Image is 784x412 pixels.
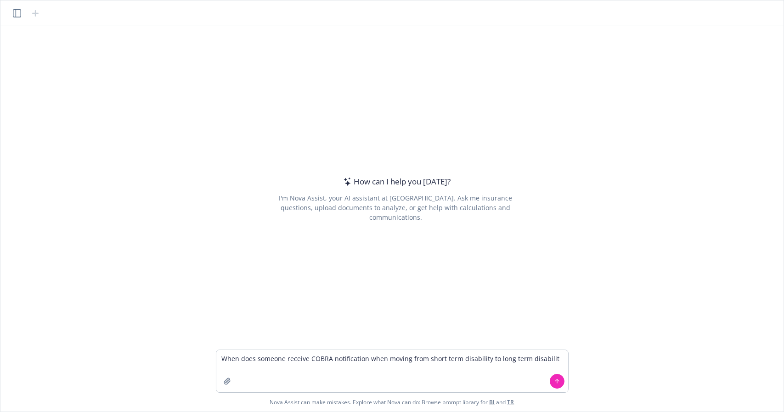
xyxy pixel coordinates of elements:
span: Nova Assist can make mistakes. Explore what Nova can do: Browse prompt library for and [270,393,514,412]
div: I'm Nova Assist, your AI assistant at [GEOGRAPHIC_DATA]. Ask me insurance questions, upload docum... [266,193,525,222]
a: BI [490,398,495,406]
div: How can I help you [DATE]? [341,176,451,188]
textarea: When does someone receive COBRA notification when moving from short term disability to long term ... [216,350,568,392]
a: TR [508,398,514,406]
